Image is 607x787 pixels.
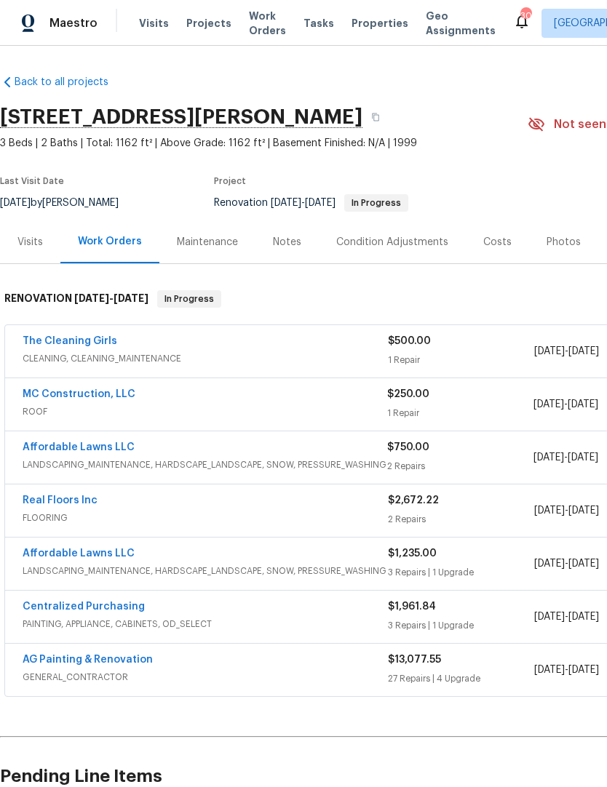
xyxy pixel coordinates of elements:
span: [DATE] [568,506,599,516]
span: $750.00 [387,442,429,452]
span: [DATE] [534,665,565,675]
span: [DATE] [534,559,565,569]
span: - [534,663,599,677]
a: Affordable Lawns LLC [23,442,135,452]
span: - [271,198,336,208]
span: $1,961.84 [388,602,436,612]
span: Maestro [49,16,98,31]
span: - [534,610,599,624]
span: ROOF [23,404,387,419]
a: MC Construction, LLC [23,389,135,399]
div: Work Orders [78,234,142,249]
span: [DATE] [568,346,599,356]
span: Renovation [214,198,408,208]
a: Centralized Purchasing [23,602,145,612]
span: [DATE] [534,346,565,356]
span: $2,672.22 [388,495,439,506]
h6: RENOVATION [4,290,148,308]
span: Project [214,177,246,185]
span: [DATE] [568,399,598,410]
div: Maintenance [177,235,238,249]
span: [DATE] [305,198,336,208]
span: - [74,293,148,303]
span: - [533,397,598,412]
span: $1,235.00 [388,548,437,559]
span: $250.00 [387,389,429,399]
span: - [534,344,599,359]
span: - [534,556,599,571]
div: 2 Repairs [387,459,533,474]
span: [DATE] [533,399,564,410]
span: In Progress [346,199,407,207]
a: Real Floors Inc [23,495,98,506]
div: Photos [547,235,581,249]
span: Geo Assignments [426,9,496,38]
span: Work Orders [249,9,286,38]
a: AG Painting & Renovation [23,655,153,665]
div: Notes [273,235,301,249]
span: [DATE] [534,506,565,516]
span: LANDSCAPING_MAINTENANCE, HARDSCAPE_LANDSCAPE, SNOW, PRESSURE_WASHING [23,564,388,578]
span: [DATE] [271,198,301,208]
span: [DATE] [568,612,599,622]
span: Visits [139,16,169,31]
a: Affordable Lawns LLC [23,548,135,559]
a: The Cleaning Girls [23,336,117,346]
span: - [534,503,599,518]
div: 2 Repairs [388,512,534,527]
div: Visits [17,235,43,249]
button: Copy Address [362,104,389,130]
span: Properties [352,16,408,31]
span: FLOORING [23,511,388,525]
div: 30 [520,9,531,23]
span: PAINTING, APPLIANCE, CABINETS, OD_SELECT [23,617,388,631]
div: 27 Repairs | 4 Upgrade [388,671,534,686]
span: [DATE] [533,452,564,463]
span: In Progress [159,292,220,306]
div: 1 Repair [387,406,533,420]
span: [DATE] [534,612,565,622]
span: LANDSCAPING_MAINTENANCE, HARDSCAPE_LANDSCAPE, SNOW, PRESSURE_WASHING [23,458,387,472]
div: 1 Repair [388,353,534,367]
div: Costs [483,235,512,249]
div: 3 Repairs | 1 Upgrade [388,618,534,633]
span: Projects [186,16,231,31]
span: GENERAL_CONTRACTOR [23,670,388,684]
span: [DATE] [114,293,148,303]
span: [DATE] [568,665,599,675]
span: CLEANING, CLEANING_MAINTENANCE [23,351,388,366]
span: - [533,450,598,465]
span: [DATE] [568,559,599,569]
div: 3 Repairs | 1 Upgrade [388,565,534,580]
span: $13,077.55 [388,655,441,665]
span: [DATE] [74,293,109,303]
span: $500.00 [388,336,431,346]
span: [DATE] [568,452,598,463]
div: Condition Adjustments [336,235,448,249]
span: Tasks [303,18,334,28]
